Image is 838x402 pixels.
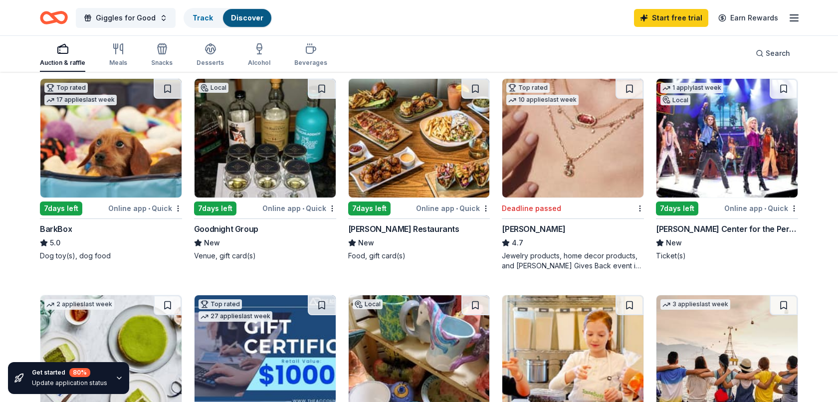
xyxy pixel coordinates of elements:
a: Image for Kendra ScottTop rated10 applieslast weekDeadline passed[PERSON_NAME]4.7Jewelry products... [502,78,644,271]
div: 80 % [69,368,90,377]
div: [PERSON_NAME] [502,223,565,235]
div: Update application status [32,379,107,387]
div: Top rated [506,83,550,93]
div: 17 applies last week [44,95,117,105]
img: Image for Tilles Center for the Performing Arts [656,79,798,198]
span: 5.0 [50,237,60,249]
div: 2 applies last week [44,299,114,310]
a: Earn Rewards [712,9,784,27]
div: Jewelry products, home decor products, and [PERSON_NAME] Gives Back event in-store or online (or ... [502,251,644,271]
a: Image for Goodnight GroupLocal7days leftOnline app•QuickGoodnight GroupNewVenue, gift card(s) [194,78,336,261]
span: Search [766,47,790,59]
button: Beverages [294,39,327,72]
img: Image for Goodnight Group [195,79,336,198]
span: 4.7 [512,237,523,249]
button: Desserts [197,39,224,72]
div: Online app Quick [416,202,490,214]
span: • [764,204,766,212]
div: Venue, gift card(s) [194,251,336,261]
span: New [204,237,220,249]
div: Dog toy(s), dog food [40,251,182,261]
div: Goodnight Group [194,223,258,235]
div: 10 applies last week [506,95,579,105]
div: 27 applies last week [199,311,272,322]
span: • [302,204,304,212]
a: Track [193,13,213,22]
button: Meals [109,39,127,72]
div: Local [660,95,690,105]
div: 7 days left [348,201,391,215]
img: Image for BarkBox [40,79,182,198]
div: 7 days left [40,201,82,215]
span: • [456,204,458,212]
span: New [358,237,374,249]
button: Auction & raffle [40,39,85,72]
span: Giggles for Good [96,12,156,24]
div: Local [199,83,228,93]
div: Top rated [199,299,242,309]
div: Online app Quick [262,202,336,214]
div: Local [353,299,383,309]
div: Food, gift card(s) [348,251,490,261]
button: Giggles for Good [76,8,176,28]
div: Deadline passed [502,202,561,214]
div: Top rated [44,83,88,93]
div: Alcohol [248,59,270,67]
div: BarkBox [40,223,72,235]
img: Image for Thompson Restaurants [349,79,490,198]
div: 7 days left [194,201,236,215]
button: Snacks [151,39,173,72]
div: Get started [32,368,107,377]
a: Home [40,6,68,29]
div: Online app Quick [724,202,798,214]
div: Meals [109,59,127,67]
a: Start free trial [634,9,708,27]
div: [PERSON_NAME] Center for the Performing Arts [656,223,798,235]
div: Beverages [294,59,327,67]
a: Image for Tilles Center for the Performing Arts1 applylast weekLocal7days leftOnline app•Quick[PE... [656,78,798,261]
div: Auction & raffle [40,59,85,67]
a: Discover [231,13,263,22]
a: Image for Thompson Restaurants7days leftOnline app•Quick[PERSON_NAME] RestaurantsNewFood, gift ca... [348,78,490,261]
span: • [148,204,150,212]
button: Search [748,43,798,63]
a: Image for BarkBoxTop rated17 applieslast week7days leftOnline app•QuickBarkBox5.0Dog toy(s), dog ... [40,78,182,261]
img: Image for Kendra Scott [502,79,643,198]
div: Snacks [151,59,173,67]
div: Online app Quick [108,202,182,214]
div: Ticket(s) [656,251,798,261]
span: New [666,237,682,249]
button: Alcohol [248,39,270,72]
div: 7 days left [656,201,698,215]
div: 3 applies last week [660,299,730,310]
div: [PERSON_NAME] Restaurants [348,223,459,235]
div: 1 apply last week [660,83,723,93]
div: Desserts [197,59,224,67]
button: TrackDiscover [184,8,272,28]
